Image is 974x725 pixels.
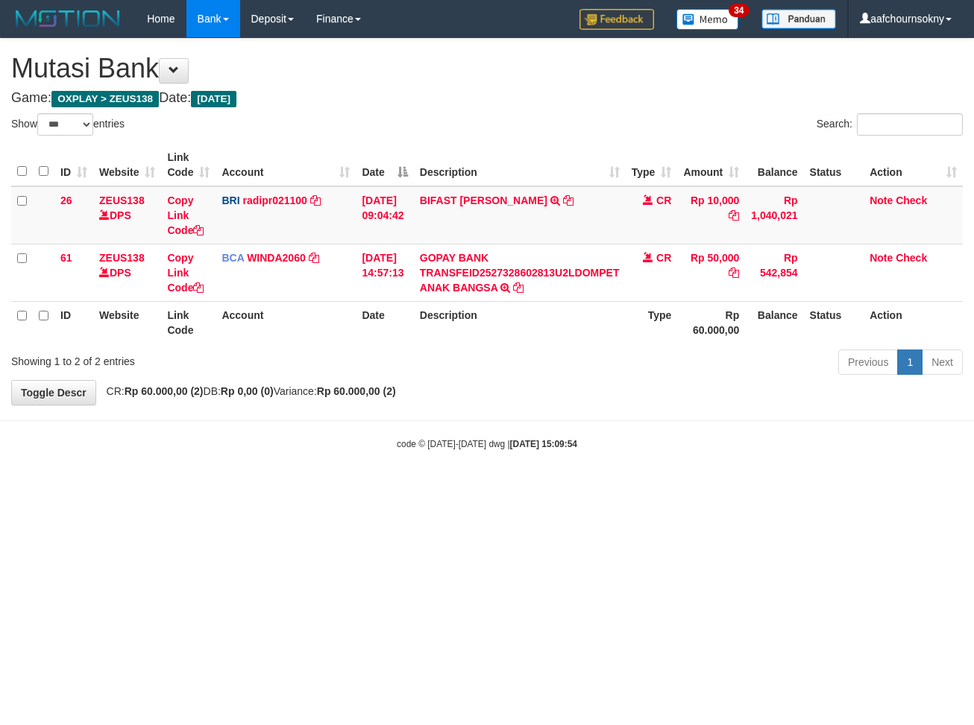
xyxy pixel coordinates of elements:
a: BIFAST [PERSON_NAME] [420,194,547,206]
span: CR [656,252,671,264]
td: [DATE] 14:57:13 [356,244,413,301]
a: Copy radipr021100 to clipboard [310,194,321,206]
strong: Rp 60.000,00 (2) [125,385,204,397]
th: Status [804,301,864,343]
th: Date: activate to sort column descending [356,144,413,186]
img: Feedback.jpg [579,9,654,30]
th: ID [54,301,93,343]
td: Rp 1,040,021 [745,186,803,244]
td: Rp 50,000 [677,244,745,301]
h4: Game: Date: [11,91,963,106]
th: Description [414,301,626,343]
th: Description: activate to sort column ascending [414,144,626,186]
th: Rp 60.000,00 [677,301,745,343]
a: Copy Link Code [167,252,204,294]
th: Amount: activate to sort column ascending [677,144,745,186]
a: Copy Link Code [167,194,204,236]
th: Status [804,144,864,186]
strong: Rp 60.000,00 (2) [317,385,396,397]
th: Type: activate to sort column ascending [626,144,678,186]
th: Website [93,301,161,343]
a: radipr021100 [242,194,307,206]
a: Next [922,349,963,375]
a: Copy GOPAY BANK TRANSFEID2527328602813U2LDOMPET ANAK BANGSA to clipboard [513,282,524,294]
th: Type [626,301,678,343]
th: Account [216,301,356,343]
th: ID: activate to sort column ascending [54,144,93,186]
img: panduan.png [761,9,836,29]
h1: Mutasi Bank [11,54,963,83]
img: MOTION_logo.png [11,7,125,30]
a: Note [870,194,893,206]
select: Showentries [37,113,93,136]
th: Action: activate to sort column ascending [864,144,963,186]
td: [DATE] 09:04:42 [356,186,413,244]
span: BCA [221,252,244,264]
strong: [DATE] 15:09:54 [510,439,577,449]
th: Link Code [161,301,216,343]
label: Search: [817,113,963,136]
th: Account: activate to sort column ascending [216,144,356,186]
th: Link Code: activate to sort column ascending [161,144,216,186]
td: DPS [93,186,161,244]
span: 26 [60,194,72,206]
span: 61 [60,252,72,264]
a: Check [896,252,927,264]
a: Toggle Descr [11,380,96,405]
th: Action [864,301,963,343]
a: WINDA2060 [247,252,306,264]
td: Rp 10,000 [677,186,745,244]
img: Button%20Memo.svg [676,9,739,30]
div: Showing 1 to 2 of 2 entries [11,348,395,369]
a: Copy WINDA2060 to clipboard [309,252,319,264]
span: 34 [729,4,749,17]
th: Date [356,301,413,343]
a: ZEUS138 [99,252,145,264]
a: GOPAY BANK TRANSFEID2527328602813U2LDOMPET ANAK BANGSA [420,252,620,294]
span: BRI [221,194,239,206]
strong: Rp 0,00 (0) [221,385,274,397]
th: Website: activate to sort column ascending [93,144,161,186]
a: Copy BIFAST ERIKA S PAUN to clipboard [563,194,574,206]
a: Previous [838,349,898,375]
a: 1 [897,349,923,375]
small: code © [DATE]-[DATE] dwg | [397,439,577,449]
th: Balance [745,144,803,186]
span: CR: DB: Variance: [99,385,396,397]
a: Check [896,194,927,206]
span: CR [656,194,671,206]
a: Note [870,252,893,264]
input: Search: [857,113,963,136]
td: Rp 542,854 [745,244,803,301]
span: [DATE] [191,91,236,107]
a: ZEUS138 [99,194,145,206]
td: DPS [93,244,161,301]
th: Balance [745,301,803,343]
a: Copy Rp 10,000 to clipboard [729,209,739,221]
label: Show entries [11,113,125,136]
a: Copy Rp 50,000 to clipboard [729,267,739,279]
span: OXPLAY > ZEUS138 [51,91,159,107]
